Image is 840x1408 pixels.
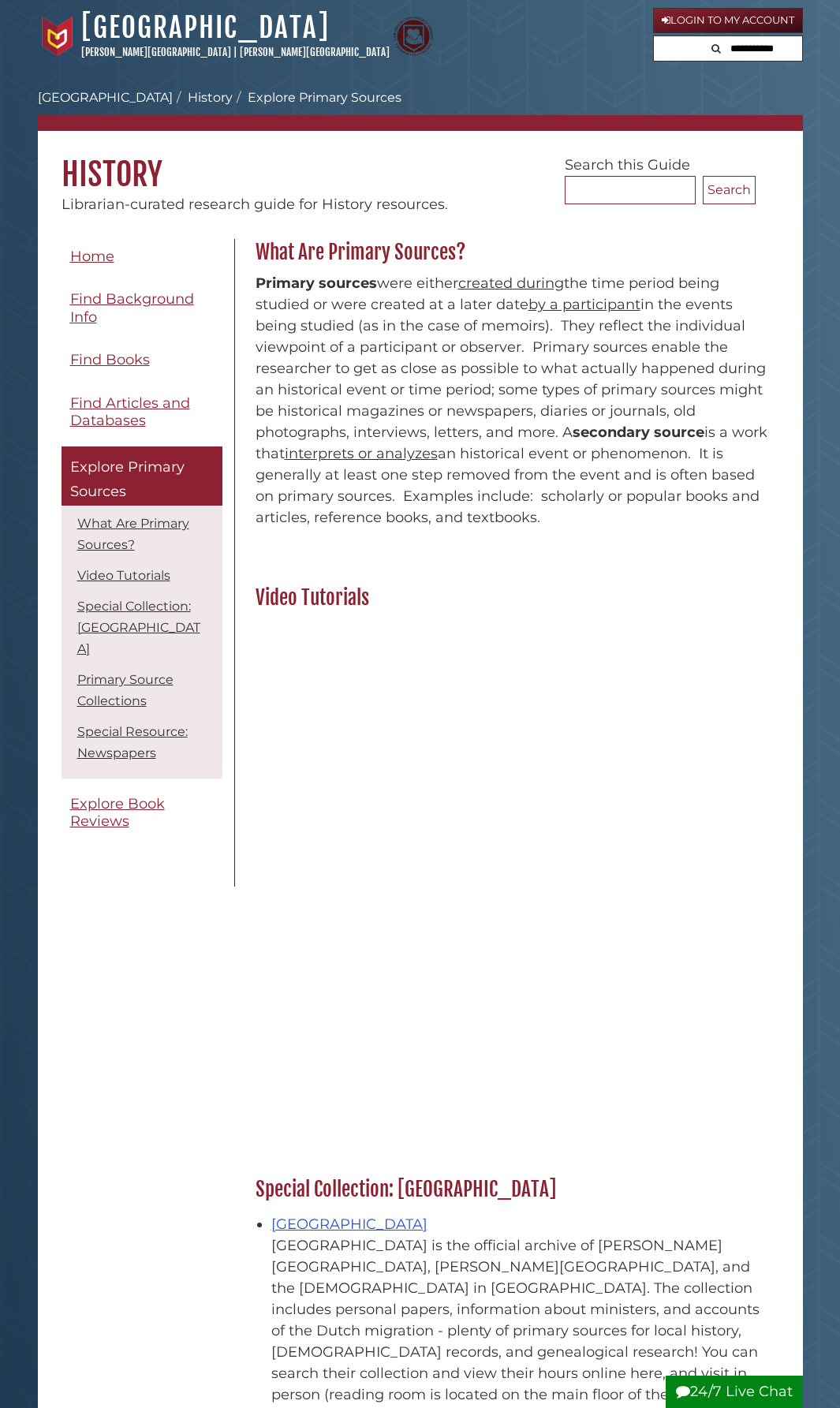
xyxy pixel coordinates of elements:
h2: Special Collection: [GEOGRAPHIC_DATA] [248,1177,778,1202]
a: Primary Source Collections [77,672,174,708]
img: Calvin Theological Seminary [394,17,433,56]
iframe: YouTube video player [256,873,697,1122]
p: were either the time period being studied or were created at a later date in the events being stu... [256,273,771,528]
span: Find Articles and Databases [70,394,190,430]
a: Home [62,239,222,275]
u: by a participant [528,296,640,313]
button: Search [703,176,756,204]
span: Home [70,248,114,265]
div: Guide Pages [62,239,222,847]
a: Explore Primary Sources [62,446,222,506]
h2: Video Tutorials [248,585,778,611]
h2: What Are Primary Sources? [248,240,778,265]
i: Search [711,43,721,54]
a: Explore Book Reviews [62,786,222,839]
a: Find Books [62,342,222,378]
a: [GEOGRAPHIC_DATA] [38,90,173,105]
a: Video Tutorials [77,568,170,583]
a: History [188,90,233,105]
a: [GEOGRAPHIC_DATA] [271,1216,427,1233]
span: Find Books [70,351,150,368]
strong: secondary source [573,424,704,441]
u: created during [458,275,564,292]
span: Explore Primary Sources [70,458,185,501]
li: Explore Primary Sources [233,88,401,107]
button: 24/7 Live Chat [666,1376,803,1408]
strong: Primary sources [256,275,377,292]
nav: breadcrumb [38,88,803,131]
span: Find Background Info [70,290,194,326]
a: Back to Top [798,675,836,693]
h1: History [38,131,803,194]
a: Find Background Info [62,282,222,334]
a: Special Resource: Newspapers [77,724,188,760]
a: What Are Primary Sources? [77,516,189,552]
a: [PERSON_NAME][GEOGRAPHIC_DATA] [81,46,231,58]
span: Librarian-curated research guide for History resources. [62,196,448,213]
span: Explore Book Reviews [70,795,165,831]
img: Calvin University [38,17,77,56]
u: interprets or analyzes [285,445,438,462]
a: [GEOGRAPHIC_DATA] [81,10,330,45]
a: [PERSON_NAME][GEOGRAPHIC_DATA] [240,46,390,58]
a: Find Articles and Databases [62,386,222,439]
iframe: YouTube video player [256,618,697,867]
a: Login to My Account [653,8,803,33]
a: Special Collection: [GEOGRAPHIC_DATA] [77,599,200,656]
span: | [233,46,237,58]
button: Search [707,36,726,58]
